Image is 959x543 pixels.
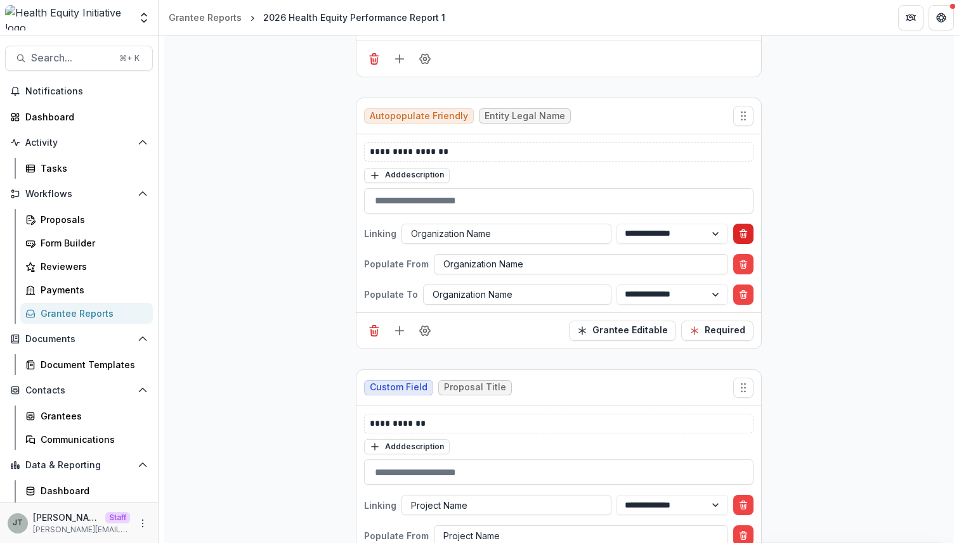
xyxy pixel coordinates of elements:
button: Open Data & Reporting [5,455,153,475]
button: Add field [389,49,410,69]
p: [PERSON_NAME][EMAIL_ADDRESS][DOMAIN_NAME] [33,524,130,535]
a: Document Templates [20,354,153,375]
div: Reviewers [41,260,143,273]
nav: breadcrumb [164,8,450,27]
div: Grantee Reports [169,11,242,24]
button: More [135,516,150,531]
span: Proposal Title [444,382,506,393]
button: Delete field [364,49,384,69]
a: Grantees [20,406,153,426]
div: Proposals [41,213,143,226]
button: Adddescription [364,439,450,454]
span: Documents [25,334,133,345]
p: Populate To [364,288,418,301]
button: Partners [898,5,923,30]
button: Move field [733,378,753,398]
div: Dashboard [41,484,143,497]
button: Delete condition [733,495,753,515]
button: Move field [733,106,753,126]
div: 2026 Health Equity Performance Report 1 [263,11,445,24]
p: Populate From [364,257,429,271]
span: Search... [31,52,112,64]
button: Open entity switcher [135,5,153,30]
button: Required [681,321,753,341]
a: Payments [20,279,153,300]
div: ⌘ + K [117,51,142,65]
button: Open Workflows [5,184,153,204]
div: Grantee Reports [41,307,143,320]
p: Staff [105,512,130,523]
button: Open Activity [5,132,153,153]
a: Grantee Reports [20,303,153,324]
a: Grantee Reports [164,8,247,27]
p: Populate From [364,529,429,542]
a: Dashboard [5,106,153,127]
span: Autopopulate Friendly [370,111,468,122]
button: Open Documents [5,329,153,349]
a: Reviewers [20,256,153,277]
button: Delete condition [733,254,753,274]
div: Form Builder [41,236,143,250]
a: Proposals [20,209,153,230]
button: Open Contacts [5,380,153,400]
button: Get Help [929,5,954,30]
a: Form Builder [20,233,153,253]
span: Data & Reporting [25,460,133,471]
div: Document Templates [41,358,143,371]
div: Payments [41,283,143,297]
a: Dashboard [20,480,153,501]
span: Notifications [25,86,148,97]
span: Entity Legal Name [485,111,565,122]
a: Communications [20,429,153,450]
div: Tasks [41,162,143,175]
p: Linking [364,227,396,240]
p: Linking [364,499,396,512]
button: Field Settings [415,321,435,341]
button: Delete field [364,321,384,341]
button: Delete condition [733,224,753,244]
div: Communications [41,433,143,446]
button: Adddescription [364,168,450,183]
button: Read Only Toggle [569,321,676,341]
a: Tasks [20,158,153,179]
div: Grantees [41,409,143,423]
span: Contacts [25,385,133,396]
button: Add field [389,321,410,341]
span: Custom Field [370,382,427,393]
span: Workflows [25,189,133,200]
span: Activity [25,137,133,148]
div: Dashboard [25,110,143,124]
button: Field Settings [415,49,435,69]
p: [PERSON_NAME] [33,511,100,524]
button: Notifications [5,81,153,101]
img: Health Equity Initiative logo [5,5,130,30]
button: Search... [5,46,153,71]
div: Joyce N Temelio [13,519,23,527]
button: Delete condition [733,284,753,305]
